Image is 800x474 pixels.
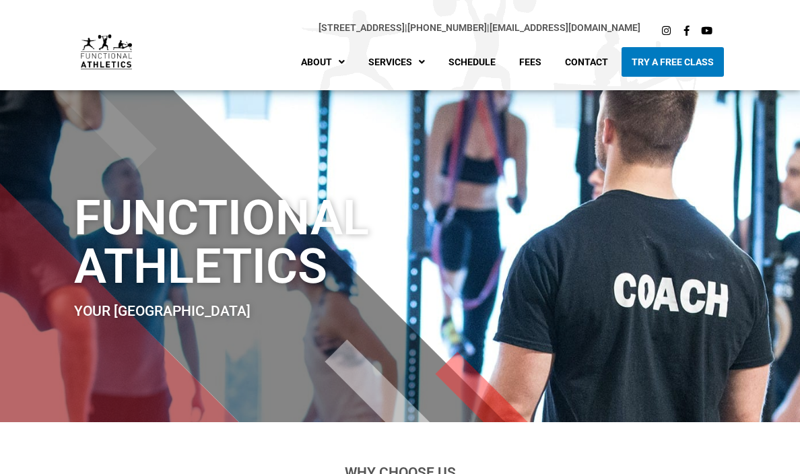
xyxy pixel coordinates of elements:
a: [PHONE_NUMBER] [407,22,487,33]
a: Fees [509,47,552,77]
a: Schedule [438,47,506,77]
a: [EMAIL_ADDRESS][DOMAIN_NAME] [490,22,640,33]
h2: Your [GEOGRAPHIC_DATA] [74,304,460,318]
h1: Functional Athletics [74,194,460,291]
p: | [159,20,640,36]
a: About [291,47,355,77]
span: | [319,22,407,33]
a: Try A Free Class [622,47,724,77]
img: default-logo [81,34,132,69]
a: Services [358,47,435,77]
a: Contact [555,47,618,77]
a: [STREET_ADDRESS] [319,22,405,33]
